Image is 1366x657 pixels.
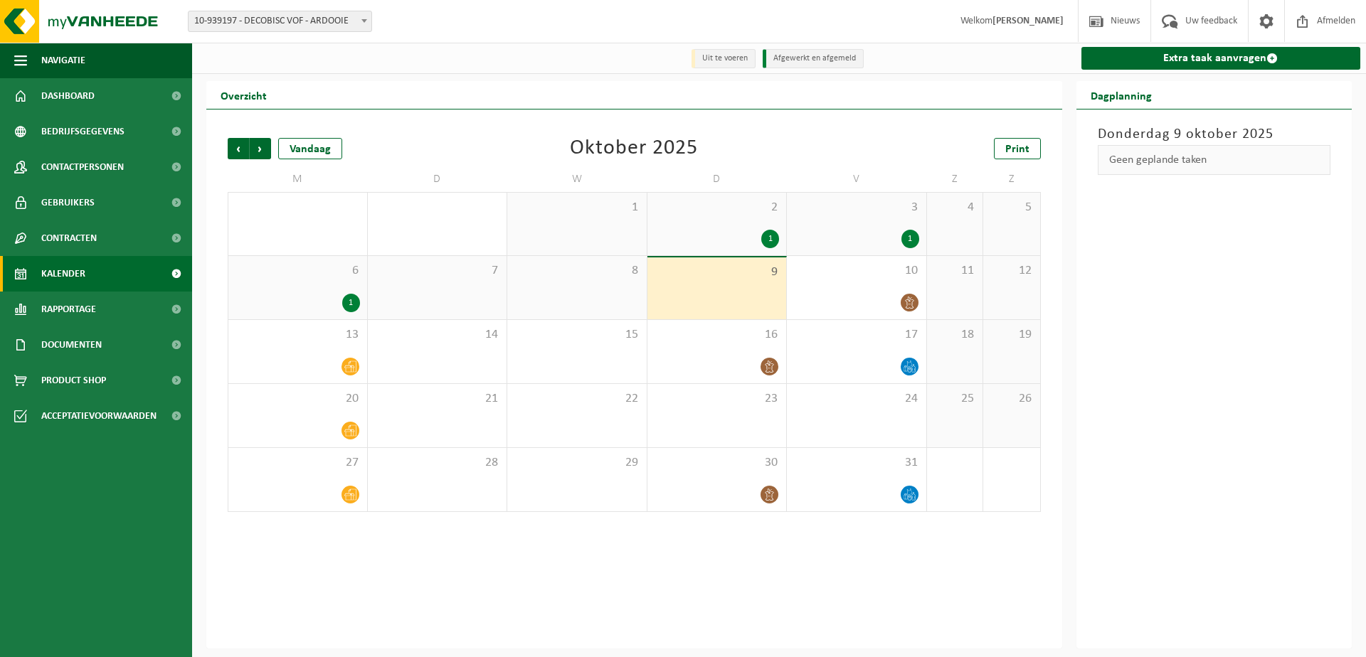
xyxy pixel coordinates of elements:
span: Gebruikers [41,185,95,220]
span: 15 [514,327,640,343]
span: 6 [235,263,360,279]
td: V [787,166,927,192]
span: 12 [990,263,1032,279]
a: Print [994,138,1041,159]
li: Afgewerkt en afgemeld [763,49,864,68]
span: 16 [655,327,780,343]
span: Acceptatievoorwaarden [41,398,157,434]
span: 10-939197 - DECOBISC VOF - ARDOOIE [188,11,372,32]
span: 11 [934,263,976,279]
td: M [228,166,368,192]
span: 9 [655,265,780,280]
span: Bedrijfsgegevens [41,114,125,149]
td: D [647,166,788,192]
span: Documenten [41,327,102,363]
span: 4 [934,200,976,215]
span: Vorige [228,138,249,159]
td: Z [983,166,1040,192]
span: Contactpersonen [41,149,124,185]
td: W [507,166,647,192]
div: Oktober 2025 [570,138,698,159]
span: 1 [514,200,640,215]
h3: Donderdag 9 oktober 2025 [1098,124,1331,145]
div: 1 [342,294,360,312]
div: 1 [761,230,779,248]
span: Kalender [41,256,85,292]
span: 2 [655,200,780,215]
span: 25 [934,391,976,407]
span: Volgende [250,138,271,159]
a: Extra taak aanvragen [1081,47,1361,70]
span: 24 [794,391,919,407]
span: 23 [655,391,780,407]
span: 26 [990,391,1032,407]
span: 31 [794,455,919,471]
span: 29 [514,455,640,471]
span: Product Shop [41,363,106,398]
span: 18 [934,327,976,343]
span: Dashboard [41,78,95,114]
span: 30 [655,455,780,471]
h2: Dagplanning [1076,81,1166,109]
div: 1 [901,230,919,248]
td: D [368,166,508,192]
span: 7 [375,263,500,279]
span: Print [1005,144,1029,155]
span: Contracten [41,220,97,256]
span: 14 [375,327,500,343]
span: 8 [514,263,640,279]
span: 21 [375,391,500,407]
span: Rapportage [41,292,96,327]
span: 27 [235,455,360,471]
span: 13 [235,327,360,343]
div: Geen geplande taken [1098,145,1331,175]
strong: [PERSON_NAME] [992,16,1064,26]
span: 19 [990,327,1032,343]
span: 22 [514,391,640,407]
td: Z [927,166,984,192]
span: 17 [794,327,919,343]
h2: Overzicht [206,81,281,109]
li: Uit te voeren [692,49,756,68]
span: 10 [794,263,919,279]
span: 3 [794,200,919,215]
span: Navigatie [41,43,85,78]
span: 10-939197 - DECOBISC VOF - ARDOOIE [189,11,371,31]
span: 28 [375,455,500,471]
div: Vandaag [278,138,342,159]
span: 20 [235,391,360,407]
span: 5 [990,200,1032,215]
